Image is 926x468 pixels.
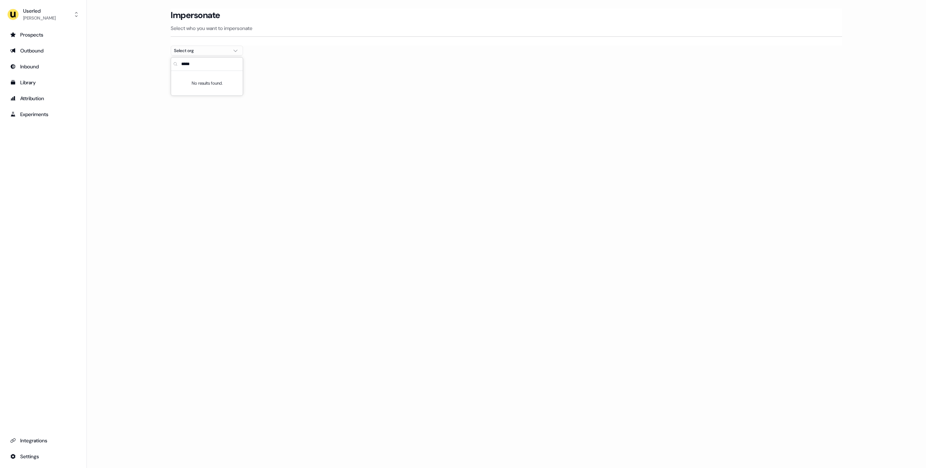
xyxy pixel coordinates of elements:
div: Prospects [10,31,76,38]
div: [PERSON_NAME] [23,14,56,22]
a: Go to integrations [6,451,81,462]
div: Attribution [10,95,76,102]
div: Experiments [10,111,76,118]
div: Userled [23,7,56,14]
a: Go to prospects [6,29,81,41]
a: Go to attribution [6,93,81,104]
a: Go to outbound experience [6,45,81,56]
div: Library [10,79,76,86]
div: No results found. [171,71,243,95]
a: Go to integrations [6,435,81,446]
div: Outbound [10,47,76,54]
h3: Impersonate [171,10,220,21]
a: Go to Inbound [6,61,81,72]
p: Select who you want to impersonate [171,25,842,32]
div: Inbound [10,63,76,70]
div: Settings [10,453,76,460]
div: Integrations [10,437,76,444]
div: Suggestions [171,71,243,95]
div: Select org [174,47,228,54]
button: Userled[PERSON_NAME] [6,6,81,23]
a: Go to templates [6,77,81,88]
a: Go to experiments [6,109,81,120]
button: Select org [171,46,243,56]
